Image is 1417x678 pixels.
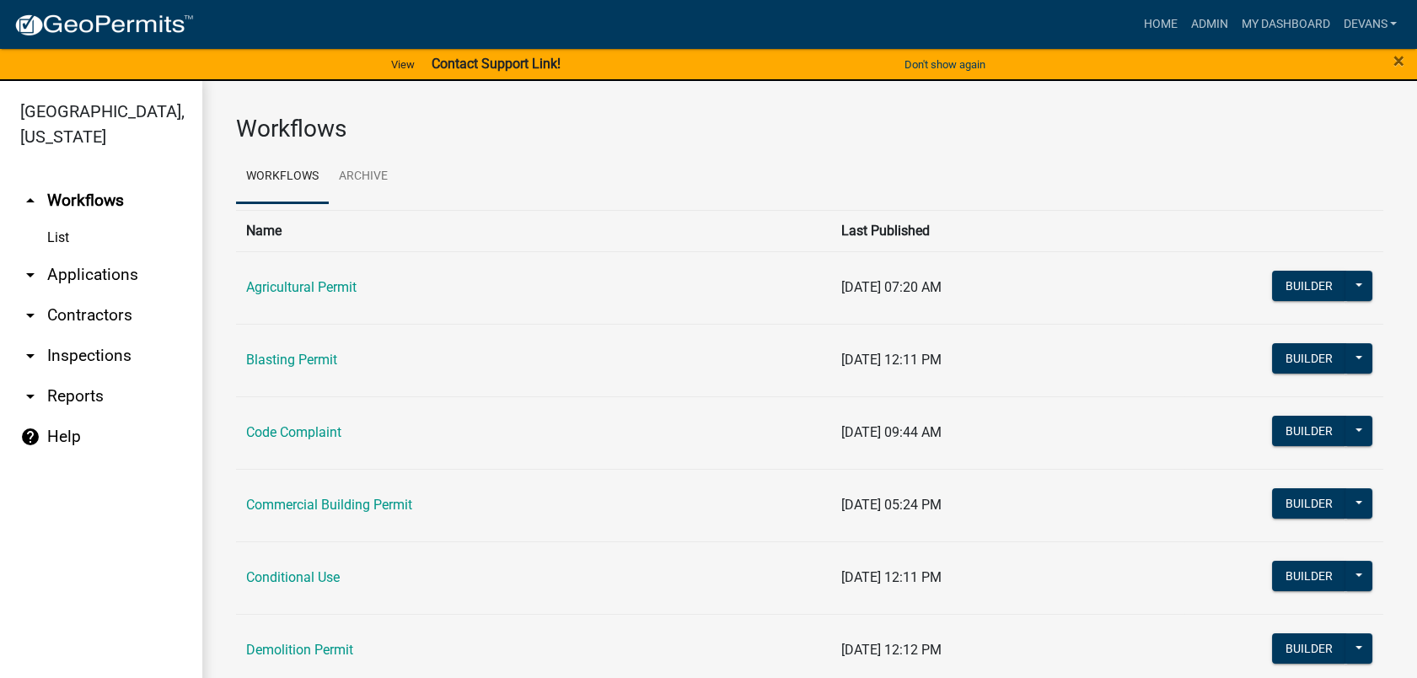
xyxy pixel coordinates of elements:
[1272,488,1346,519] button: Builder
[1393,51,1404,71] button: Close
[1272,633,1346,664] button: Builder
[1336,8,1404,40] a: devans
[329,150,398,204] a: Archive
[1272,343,1346,374] button: Builder
[841,352,942,368] span: [DATE] 12:11 PM
[20,265,40,285] i: arrow_drop_down
[1272,416,1346,446] button: Builder
[246,569,340,585] a: Conditional Use
[841,497,942,513] span: [DATE] 05:24 PM
[898,51,992,78] button: Don't show again
[246,497,412,513] a: Commercial Building Permit
[20,305,40,326] i: arrow_drop_down
[841,642,942,658] span: [DATE] 12:12 PM
[236,115,1383,143] h3: Workflows
[432,56,561,72] strong: Contact Support Link!
[236,150,329,204] a: Workflows
[246,352,337,368] a: Blasting Permit
[1272,271,1346,301] button: Builder
[1234,8,1336,40] a: My Dashboard
[841,569,942,585] span: [DATE] 12:11 PM
[831,210,1184,251] th: Last Published
[20,386,40,406] i: arrow_drop_down
[384,51,421,78] a: View
[1184,8,1234,40] a: Admin
[246,424,341,440] a: Code Complaint
[246,279,357,295] a: Agricultural Permit
[246,642,353,658] a: Demolition Permit
[20,346,40,366] i: arrow_drop_down
[20,191,40,211] i: arrow_drop_up
[1272,561,1346,591] button: Builder
[841,279,942,295] span: [DATE] 07:20 AM
[20,427,40,447] i: help
[1393,49,1404,73] span: ×
[841,424,942,440] span: [DATE] 09:44 AM
[1136,8,1184,40] a: Home
[236,210,831,251] th: Name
